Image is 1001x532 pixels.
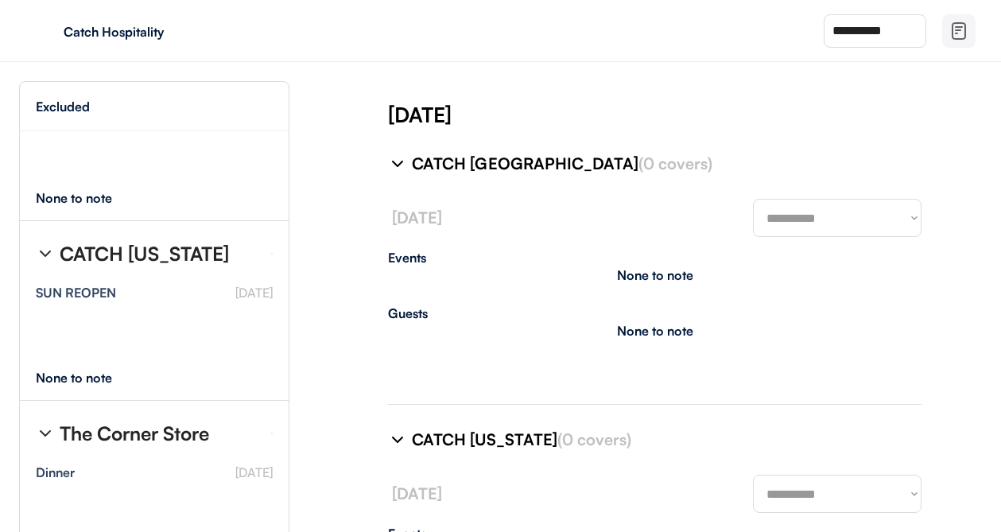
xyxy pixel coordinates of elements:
font: (0 covers) [638,153,712,173]
div: [DATE] [388,100,1001,129]
div: Guests [388,307,921,320]
img: chevron-right%20%281%29.svg [36,244,55,263]
div: CATCH [US_STATE] [60,244,229,263]
div: None to note [617,324,693,337]
div: Excluded [36,100,90,113]
div: None to note [36,371,142,384]
div: CATCH [US_STATE] [412,429,866,451]
font: [DATE] [235,464,273,480]
font: [DATE] [392,483,442,503]
div: SUN REOPEN [36,286,116,299]
div: None to note [36,192,142,204]
div: Dinner [36,466,75,479]
div: Events [388,251,921,264]
div: Catch Hospitality [64,25,264,38]
img: chevron-right%20%281%29.svg [36,424,55,443]
div: The Corner Store [60,424,209,443]
div: None to note [617,269,693,282]
img: chevron-right%20%281%29.svg [388,430,407,449]
img: file-02.svg [949,21,968,41]
font: [DATE] [235,285,273,301]
img: yH5BAEAAAAALAAAAAABAAEAAAIBRAA7 [32,18,57,44]
font: [DATE] [392,208,442,227]
img: chevron-right%20%281%29.svg [388,154,407,173]
font: (0 covers) [557,429,631,449]
div: CATCH [GEOGRAPHIC_DATA] [412,153,866,175]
